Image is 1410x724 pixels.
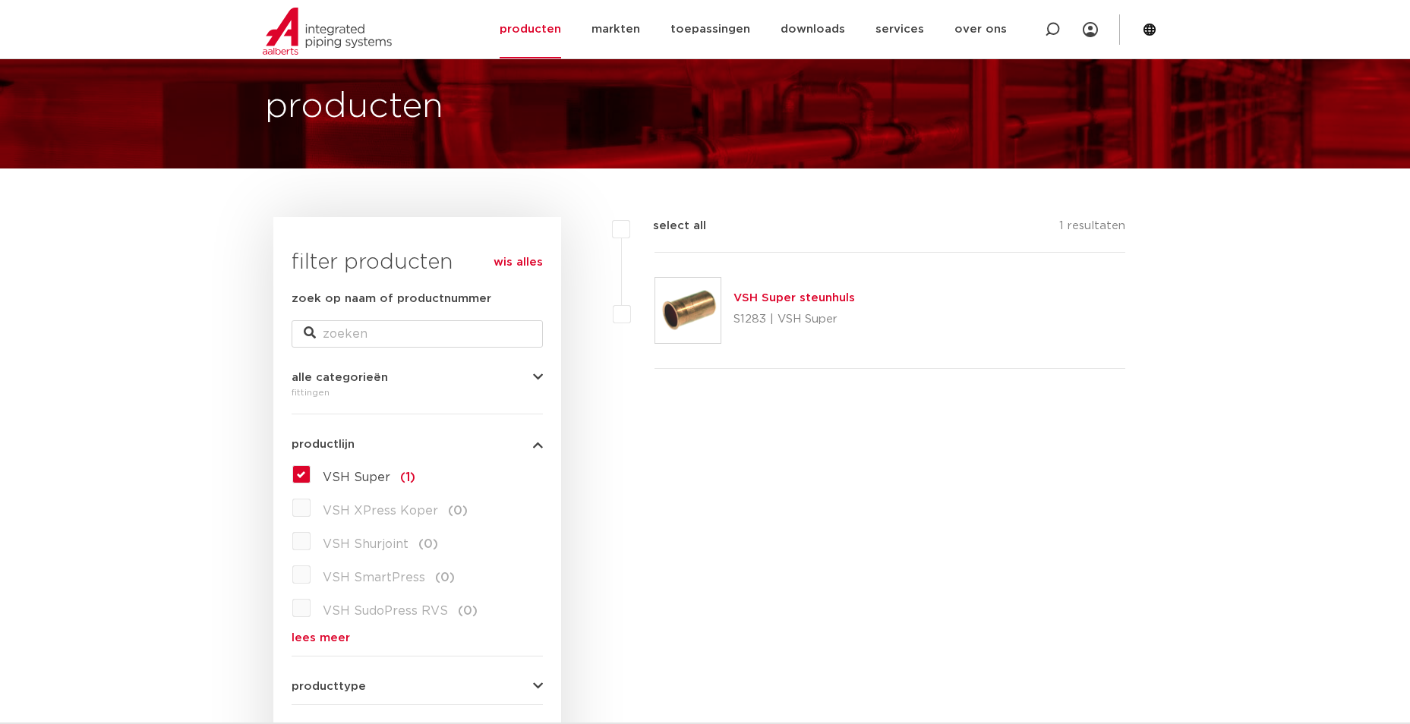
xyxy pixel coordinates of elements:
[733,292,855,304] a: VSH Super steunhuls
[323,471,390,483] span: VSH Super
[323,605,448,617] span: VSH SudoPress RVS
[733,307,855,332] p: S1283 | VSH Super
[292,372,388,383] span: alle categorieën
[292,372,543,383] button: alle categorieën
[630,217,706,235] label: select all
[655,278,721,343] img: Thumbnail for VSH Super steunhuls
[448,505,468,517] span: (0)
[400,471,415,483] span: (1)
[292,681,366,692] span: producttype
[494,253,543,272] a: wis alles
[292,439,543,450] button: productlijn
[292,320,543,348] input: zoeken
[1059,217,1125,241] p: 1 resultaten
[435,571,455,584] span: (0)
[323,571,425,584] span: VSH SmartPress
[265,83,443,131] h1: producten
[323,505,438,517] span: VSH XPress Koper
[458,605,478,617] span: (0)
[292,290,491,308] label: zoek op naam of productnummer
[292,632,543,644] a: lees meer
[292,439,355,450] span: productlijn
[418,538,438,550] span: (0)
[292,247,543,278] h3: filter producten
[292,383,543,401] div: fittingen
[323,538,408,550] span: VSH Shurjoint
[292,681,543,692] button: producttype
